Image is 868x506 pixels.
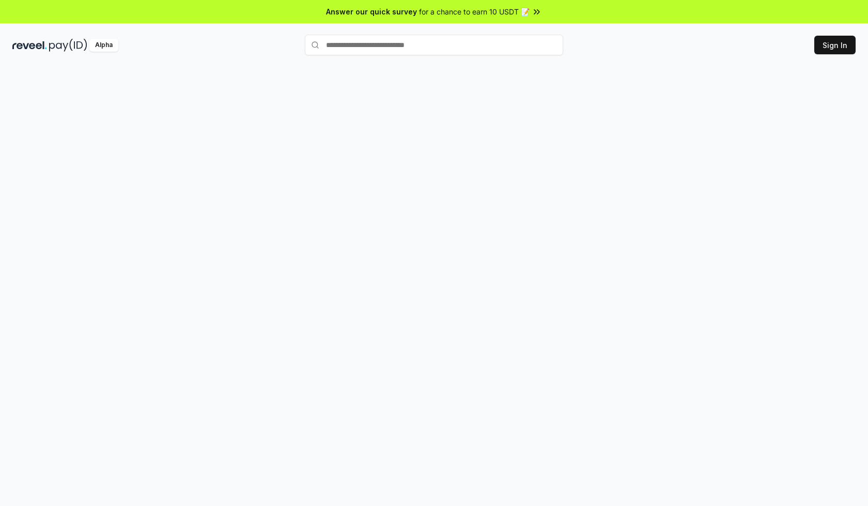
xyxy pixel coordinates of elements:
[814,36,856,54] button: Sign In
[89,39,118,52] div: Alpha
[419,6,530,17] span: for a chance to earn 10 USDT 📝
[12,39,47,52] img: reveel_dark
[326,6,417,17] span: Answer our quick survey
[49,39,87,52] img: pay_id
